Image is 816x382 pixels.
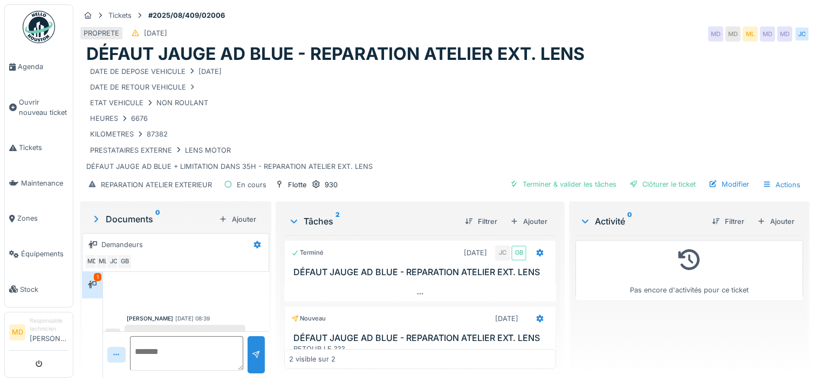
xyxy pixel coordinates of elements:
[94,273,101,281] div: 1
[505,177,621,192] div: Terminer & valider les tâches
[288,180,306,190] div: Flotte
[90,66,222,77] div: DATE DE DEPOSE VEHICULE [DATE]
[625,177,700,192] div: Clôturer le ticket
[461,214,502,229] div: Filtrer
[127,315,173,323] div: [PERSON_NAME]
[293,344,551,354] div: RETOUR LE ???
[95,254,111,269] div: ML
[289,215,456,228] div: Tâches
[708,26,723,42] div: MD
[291,248,324,257] div: Terminé
[293,267,551,277] h3: DÉFAUT JAUGE AD BLUE - REPARATION ATELIER EXT. LENS
[18,62,68,72] span: Agenda
[21,249,68,259] span: Équipements
[91,213,215,226] div: Documents
[9,324,25,340] li: MD
[155,213,160,226] sup: 0
[215,212,260,227] div: Ajouter
[105,329,120,344] div: GB
[90,82,197,92] div: DATE DE RETOUR VEHICULE
[753,214,799,229] div: Ajouter
[30,317,68,333] div: Responsable technicien
[704,177,753,192] div: Modifier
[293,333,551,343] h3: DÉFAUT JAUGE AD BLUE - REPARATION ATELIER EXT. LENS
[760,26,775,42] div: MD
[580,215,703,228] div: Activité
[90,113,148,124] div: HEURES 6676
[90,129,168,139] div: KILOMETRES 87382
[627,215,632,228] sup: 0
[495,313,518,324] div: [DATE]
[5,130,73,166] a: Tickets
[86,44,585,64] h1: DÉFAUT JAUGE AD BLUE - REPARATION ATELIER EXT. LENS
[108,10,132,21] div: Tickets
[335,215,340,228] sup: 2
[325,180,338,190] div: 930
[23,11,55,43] img: Badge_color-CXgf-gQk.svg
[86,65,803,173] div: DÉFAUT JAUGE AD BLUE + LIMITATION DANS 35H - REPARATION ATELIER EXT. LENS - DEPOSE LE [DATE] [PER...
[5,236,73,272] a: Équipements
[117,254,132,269] div: GB
[758,177,805,193] div: Actions
[90,98,208,108] div: ETAT VEHICULE NON ROULANT
[794,26,810,42] div: JC
[144,28,167,38] div: [DATE]
[237,180,266,190] div: En cours
[9,317,68,351] a: MD Responsable technicien[PERSON_NAME]
[101,240,143,250] div: Demandeurs
[708,214,749,229] div: Filtrer
[90,145,231,155] div: PRESTATAIRES EXTERNE LENS MOTOR
[5,201,73,236] a: Zones
[101,180,212,190] div: REPARATION ATELIER EXTERIEUR
[19,142,68,153] span: Tickets
[5,271,73,307] a: Stock
[495,245,510,261] div: JC
[5,49,73,85] a: Agenda
[175,315,210,323] div: [DATE] 08:39
[464,248,487,258] div: [DATE]
[30,317,68,348] li: [PERSON_NAME]
[291,314,326,323] div: Nouveau
[777,26,792,42] div: MD
[19,97,68,118] span: Ouvrir nouveau ticket
[5,85,73,131] a: Ouvrir nouveau ticket
[20,284,68,295] span: Stock
[582,245,796,295] div: Pas encore d'activités pour ce ticket
[106,254,121,269] div: JC
[5,166,73,201] a: Maintenance
[743,26,758,42] div: ML
[289,354,335,364] div: 2 visible sur 2
[21,178,68,188] span: Maintenance
[506,214,552,229] div: Ajouter
[125,325,245,344] div: RETOUR LE? MERCI
[725,26,740,42] div: MD
[144,10,229,21] strong: #2025/08/409/02006
[84,28,119,38] div: PROPRETE
[17,213,68,223] span: Zones
[85,254,100,269] div: MD
[511,245,526,261] div: GB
